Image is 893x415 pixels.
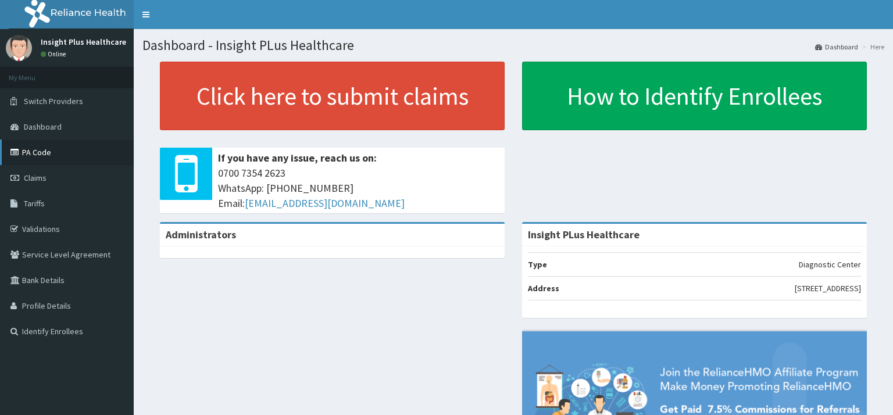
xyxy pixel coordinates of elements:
a: Click here to submit claims [160,62,505,130]
p: Insight Plus Healthcare [41,38,126,46]
b: Address [528,283,559,294]
h1: Dashboard - Insight PLus Healthcare [142,38,884,53]
a: [EMAIL_ADDRESS][DOMAIN_NAME] [245,196,405,210]
img: User Image [6,35,32,61]
a: How to Identify Enrollees [522,62,867,130]
span: Dashboard [24,121,62,132]
span: Tariffs [24,198,45,209]
b: Administrators [166,228,236,241]
a: Dashboard [815,42,858,52]
p: Diagnostic Center [799,259,861,270]
span: 0700 7354 2623 WhatsApp: [PHONE_NUMBER] Email: [218,166,499,210]
b: If you have any issue, reach us on: [218,151,377,164]
li: Here [859,42,884,52]
strong: Insight PLus Healthcare [528,228,640,241]
a: Online [41,50,69,58]
span: Switch Providers [24,96,83,106]
b: Type [528,259,547,270]
p: [STREET_ADDRESS] [795,282,861,294]
span: Claims [24,173,47,183]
